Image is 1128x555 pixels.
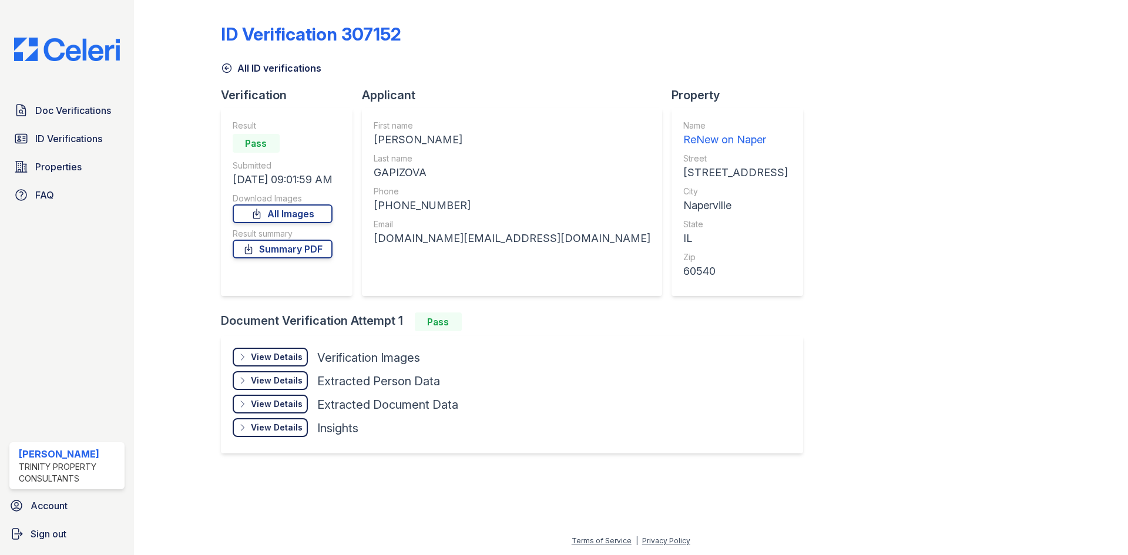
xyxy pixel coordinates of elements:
a: Sign out [5,522,129,546]
div: Pass [415,312,462,331]
a: Terms of Service [572,536,632,545]
div: View Details [251,398,303,410]
div: Property [672,87,813,103]
div: | [636,536,638,545]
div: Naperville [683,197,788,214]
div: [DOMAIN_NAME][EMAIL_ADDRESS][DOMAIN_NAME] [374,230,650,247]
div: IL [683,230,788,247]
a: Name ReNew on Naper [683,120,788,148]
div: State [683,218,788,230]
div: Phone [374,186,650,197]
div: 60540 [683,263,788,280]
a: All ID verifications [221,61,321,75]
a: Summary PDF [233,240,333,258]
div: Applicant [362,87,672,103]
a: Account [5,494,129,517]
div: [PERSON_NAME] [19,447,120,461]
a: Privacy Policy [642,536,690,545]
div: ReNew on Naper [683,132,788,148]
div: Street [683,153,788,164]
div: View Details [251,422,303,433]
div: [DATE] 09:01:59 AM [233,171,333,188]
div: [PERSON_NAME] [374,132,650,148]
a: Doc Verifications [9,99,125,122]
div: Name [683,120,788,132]
div: Zip [683,251,788,263]
div: Submitted [233,160,333,171]
div: View Details [251,375,303,386]
span: Sign out [31,527,66,541]
div: ID Verification 307152 [221,23,401,45]
span: ID Verifications [35,132,102,146]
div: Email [374,218,650,230]
div: Document Verification Attempt 1 [221,312,813,331]
span: Account [31,499,68,513]
div: Verification [221,87,362,103]
span: Properties [35,160,82,174]
div: GAPIZOVA [374,164,650,181]
img: CE_Logo_Blue-a8612792a0a2168367f1c8372b55b34899dd931a85d93a1a3d3e32e68fde9ad4.png [5,38,129,61]
div: Last name [374,153,650,164]
div: [PHONE_NUMBER] [374,197,650,214]
div: Download Images [233,193,333,204]
span: FAQ [35,188,54,202]
div: [STREET_ADDRESS] [683,164,788,181]
div: Result summary [233,228,333,240]
div: Result [233,120,333,132]
div: Extracted Document Data [317,396,458,413]
div: Pass [233,134,280,153]
div: Verification Images [317,349,420,366]
a: Properties [9,155,125,179]
a: FAQ [9,183,125,207]
span: Doc Verifications [35,103,111,117]
div: Extracted Person Data [317,373,440,389]
div: First name [374,120,650,132]
div: Insights [317,420,358,436]
div: City [683,186,788,197]
a: ID Verifications [9,127,125,150]
div: Trinity Property Consultants [19,461,120,485]
a: All Images [233,204,333,223]
div: View Details [251,351,303,363]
